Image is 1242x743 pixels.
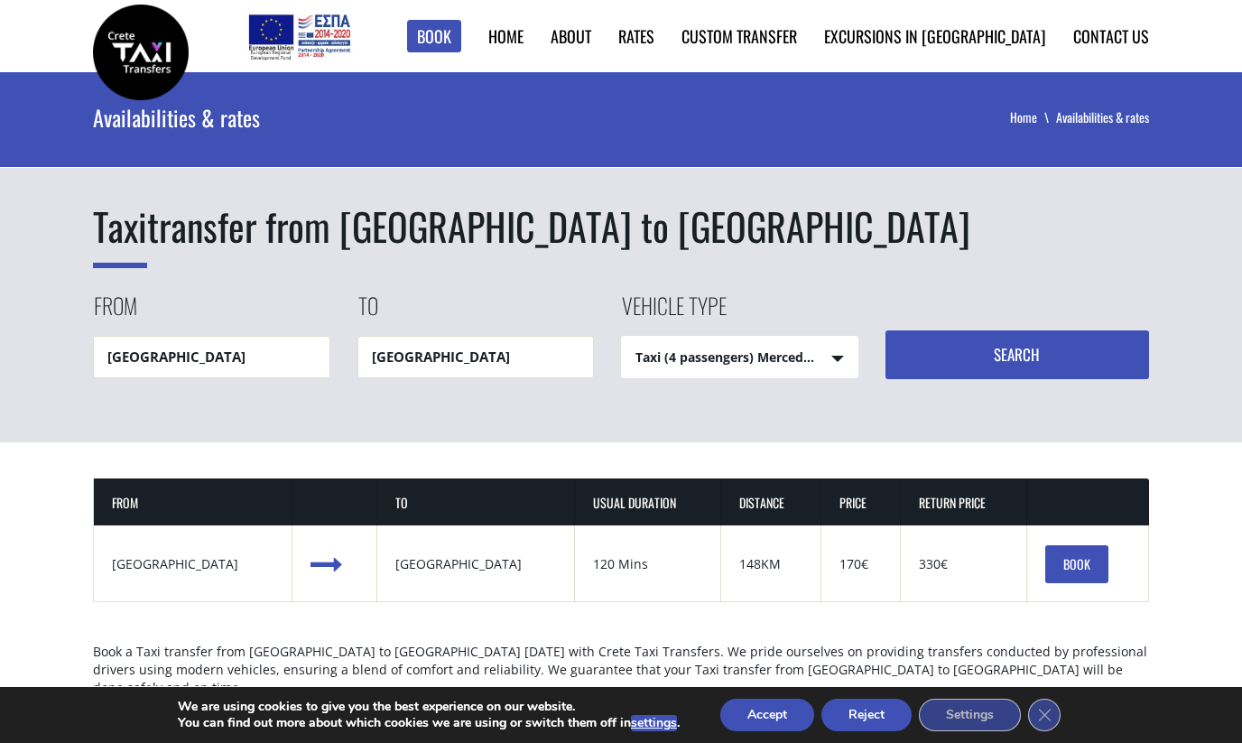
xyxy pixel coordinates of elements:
li: Availabilities & rates [1056,108,1149,126]
a: Home [1010,107,1056,126]
p: Book a Taxi transfer from [GEOGRAPHIC_DATA] to [GEOGRAPHIC_DATA] [DATE] with Crete Taxi Transfers... [93,643,1149,712]
div: 170€ [839,555,883,573]
div: 120 Mins [593,555,702,573]
th: TO [377,478,576,526]
th: PRICE [821,478,902,526]
button: Settings [919,699,1021,731]
div: 148KM [739,555,802,573]
button: Reject [821,699,912,731]
div: 330€ [919,555,1008,573]
th: USUAL DURATION [575,478,721,526]
a: Book [407,20,461,53]
a: BOOK [1045,545,1108,583]
a: About [551,24,591,48]
a: Excursions in [GEOGRAPHIC_DATA] [824,24,1046,48]
p: You can find out more about which cookies we are using or switch them off in . [178,715,680,731]
img: Crete Taxi Transfers | Taxi transfer from Chania city to Heraklion airport | Crete Taxi Transfers [93,5,189,100]
a: Custom Transfer [681,24,797,48]
th: FROM [94,478,292,526]
span: Taxi [93,198,147,268]
button: settings [631,715,677,731]
a: Home [488,24,524,48]
div: Availabilities & rates [93,72,669,163]
input: Pickup location [93,336,330,378]
div: [GEOGRAPHIC_DATA] [395,555,557,573]
button: Close GDPR Cookie Banner [1028,699,1061,731]
a: Crete Taxi Transfers | Taxi transfer from Chania city to Heraklion airport | Crete Taxi Transfers [93,41,189,60]
a: Contact us [1073,24,1149,48]
div: [GEOGRAPHIC_DATA] [112,555,273,573]
a: Rates [618,24,654,48]
img: e-bannersEUERDF180X90.jpg [246,9,353,63]
label: To [357,290,378,336]
label: Vehicle type [621,290,727,336]
input: Drop-off location [357,336,595,378]
th: DISTANCE [721,478,821,526]
button: Search [885,330,1150,379]
span: Taxi (4 passengers) Mercedes E Class [622,337,857,379]
p: We are using cookies to give you the best experience on our website. [178,699,680,715]
th: RETURN PRICE [901,478,1027,526]
label: From [93,290,137,336]
h1: transfer from [GEOGRAPHIC_DATA] to [GEOGRAPHIC_DATA] [93,200,1149,254]
button: Accept [720,699,814,731]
